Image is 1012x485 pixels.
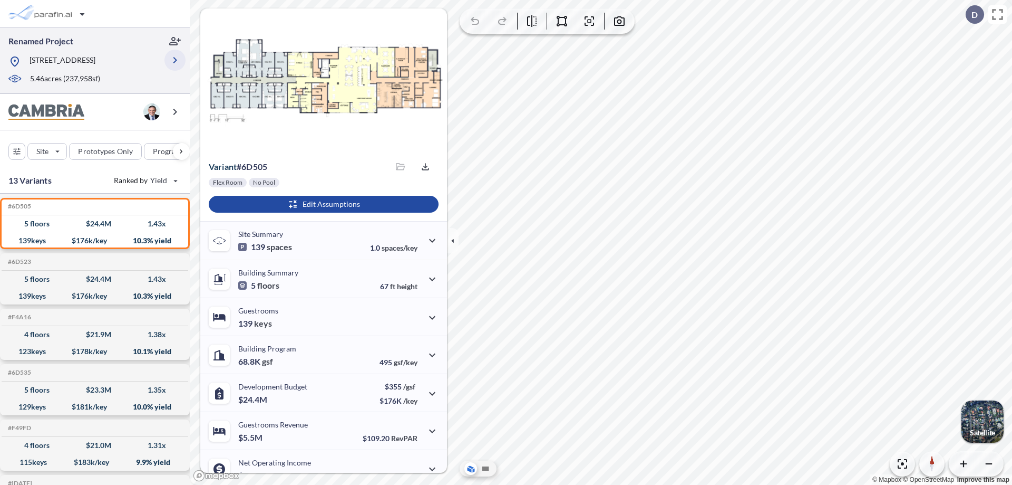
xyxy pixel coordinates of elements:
h5: Click to copy the code [6,258,31,265]
p: Renamed Project [8,35,73,47]
p: $355 [379,382,417,391]
p: Prototypes Only [78,146,133,157]
span: ft [390,282,395,291]
p: 1.0 [370,243,417,252]
p: Site [36,146,48,157]
p: Site Summary [238,230,283,239]
button: Site Plan [479,462,492,475]
span: margin [394,472,417,481]
a: Improve this map [957,476,1009,483]
p: No Pool [253,178,275,187]
a: OpenStreetMap [903,476,954,483]
button: Edit Assumptions [209,196,439,213]
p: Flex Room [213,178,242,187]
p: 139 [238,242,292,252]
h5: Click to copy the code [6,369,31,376]
button: Ranked by Yield [105,172,184,189]
p: $5.5M [238,432,264,443]
img: user logo [143,103,160,120]
p: Edit Assumptions [303,199,360,210]
p: $2.5M [238,470,264,481]
button: Prototypes Only [69,143,142,160]
p: Development Budget [238,382,307,391]
p: 5.46 acres ( 237,958 sf) [30,73,100,85]
img: Switcher Image [961,401,1004,443]
h5: Click to copy the code [6,424,31,432]
button: Switcher ImageSatellite [961,401,1004,443]
p: # 6d505 [209,161,267,172]
p: 5 [238,280,279,291]
span: spaces/key [382,243,417,252]
span: gsf [262,356,273,367]
span: Variant [209,161,237,172]
p: $176K [379,396,417,405]
span: /gsf [403,382,415,391]
h5: Click to copy the code [6,313,31,321]
p: 495 [379,358,417,367]
p: [STREET_ADDRESS] [30,55,95,68]
span: RevPAR [391,434,417,443]
img: BrandImage [8,104,84,120]
span: /key [403,396,417,405]
p: D [971,10,978,20]
p: Building Summary [238,268,298,277]
h5: Click to copy the code [6,203,31,210]
a: Mapbox [872,476,901,483]
span: Yield [150,175,168,186]
span: keys [254,318,272,329]
p: Program [153,146,182,157]
p: $109.20 [363,434,417,443]
p: Guestrooms Revenue [238,420,308,429]
button: Program [144,143,201,160]
span: gsf/key [394,358,417,367]
p: 67 [380,282,417,291]
p: 139 [238,318,272,329]
button: Site [27,143,67,160]
p: 13 Variants [8,174,52,187]
p: Satellite [970,429,995,437]
a: Mapbox homepage [193,470,239,482]
p: $24.4M [238,394,269,405]
span: spaces [267,242,292,252]
p: 68.8K [238,356,273,367]
span: height [397,282,417,291]
button: Aerial View [464,462,477,475]
span: floors [257,280,279,291]
p: Guestrooms [238,306,278,315]
p: Building Program [238,344,296,353]
p: 45.0% [373,472,417,481]
p: Net Operating Income [238,458,311,467]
